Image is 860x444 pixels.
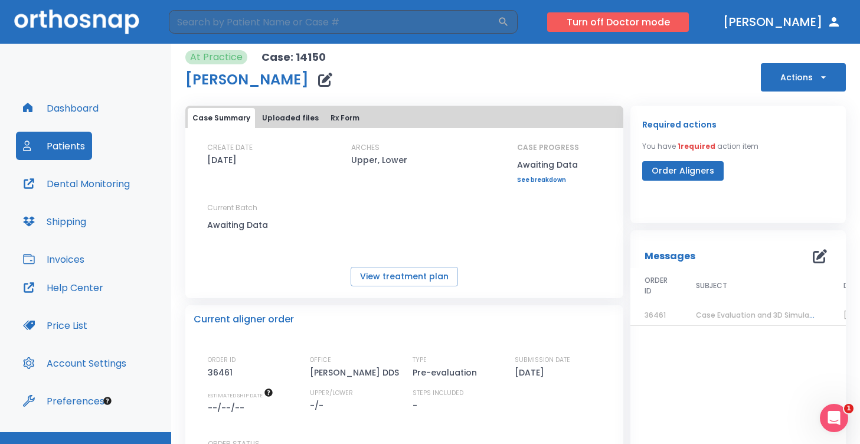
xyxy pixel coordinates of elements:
p: Case: 14150 [261,50,326,64]
p: Current Batch [207,203,313,213]
button: Account Settings [16,349,133,377]
button: Preferences [16,387,112,415]
button: Dental Monitoring [16,169,137,198]
p: Upper, Lower [351,153,407,167]
button: Shipping [16,207,93,236]
span: 36461 [645,310,666,320]
button: Invoices [16,245,91,273]
p: You have action item [642,141,758,152]
button: Patients [16,132,92,160]
p: At Practice [190,50,243,64]
p: CASE PROGRESS [517,142,579,153]
p: -/- [310,399,328,413]
input: Search by Patient Name or Case # [169,10,498,34]
span: SUBJECT [696,280,727,291]
p: Awaiting Data [207,218,313,232]
span: The date will be available after approving treatment plan [208,391,273,399]
p: Messages [645,249,695,263]
div: tabs [188,108,621,128]
span: Case Evaluation and 3D Simulation Ready [696,310,848,320]
div: Tooltip anchor [102,396,113,406]
p: [PERSON_NAME] DDS [310,365,403,380]
span: 1 required [678,141,715,151]
p: UPPER/LOWER [310,388,353,399]
p: ARCHES [351,142,380,153]
p: 36461 [208,365,237,380]
p: TYPE [413,355,427,365]
button: Dashboard [16,94,106,122]
a: See breakdown [517,177,579,184]
p: --/--/-- [208,401,248,415]
button: Case Summary [188,108,255,128]
button: Uploaded files [257,108,323,128]
p: Required actions [642,117,717,132]
button: View treatment plan [351,267,458,286]
span: ORDER ID [645,275,668,296]
p: CREATE DATE [207,142,253,153]
button: Actions [761,63,846,92]
p: ORDER ID [208,355,236,365]
p: SUBMISSION DATE [515,355,570,365]
p: Current aligner order [194,312,294,327]
h1: [PERSON_NAME] [185,73,309,87]
p: Awaiting Data [517,158,579,172]
button: Price List [16,311,94,339]
iframe: Intercom live chat [820,404,848,432]
p: STEPS INCLUDED [413,388,463,399]
img: Orthosnap [14,9,139,34]
button: Rx Form [326,108,364,128]
p: Pre-evaluation [413,365,481,380]
button: Order Aligners [642,161,724,181]
p: OFFICE [310,355,331,365]
button: [PERSON_NAME] [718,11,846,32]
p: - [413,399,417,413]
span: 1 [844,404,854,413]
p: [DATE] [515,365,548,380]
button: Turn off Doctor mode [547,12,689,32]
p: [DATE] [207,153,237,167]
button: Help Center [16,273,110,302]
